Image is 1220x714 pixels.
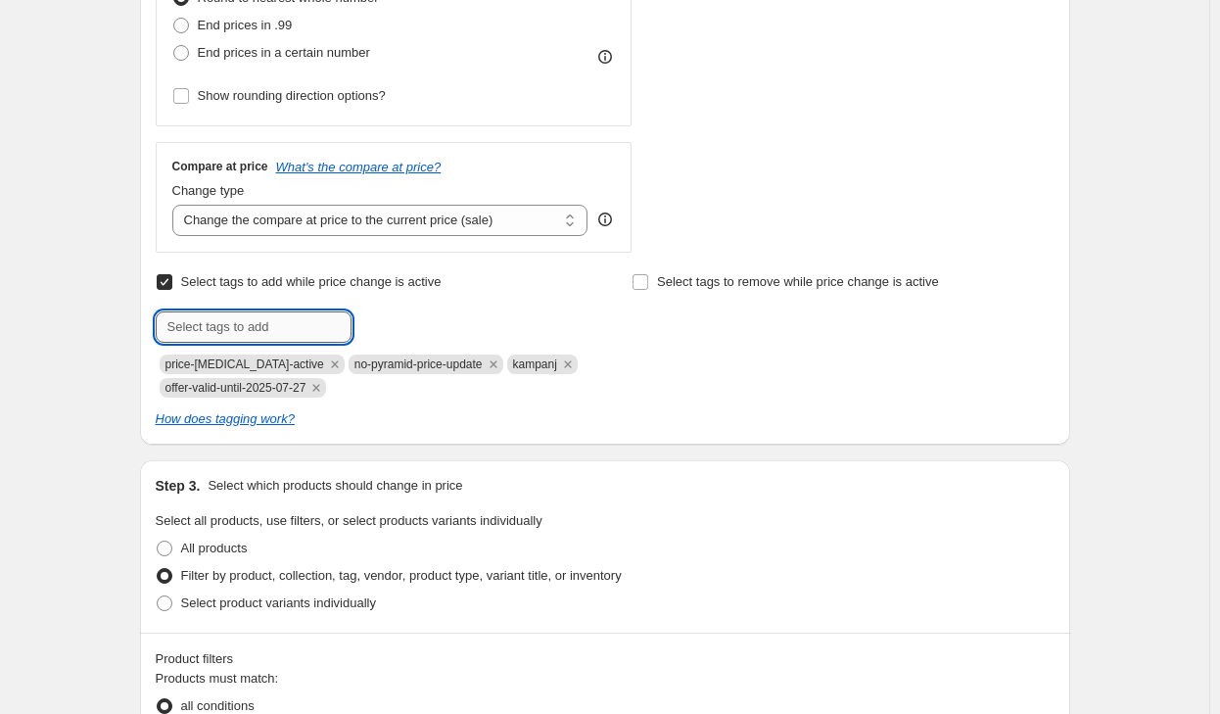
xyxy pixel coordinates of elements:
input: Select tags to add [156,311,352,343]
button: Remove offer-valid-until-2025-07-27 [307,379,325,397]
button: Remove price-change-job-active [326,356,344,373]
span: Select all products, use filters, or select products variants individually [156,513,542,528]
span: Products must match: [156,671,279,686]
span: all conditions [181,698,255,713]
span: All products [181,541,248,555]
span: no-pyramid-price-update [354,357,483,371]
span: End prices in a certain number [198,45,370,60]
span: price-change-job-active [165,357,324,371]
span: Show rounding direction options? [198,88,386,103]
div: help [595,210,615,229]
button: Remove no-pyramid-price-update [485,356,502,373]
span: kampanj [513,357,557,371]
span: Select tags to add while price change is active [181,274,442,289]
span: offer-valid-until-2025-07-27 [165,381,306,395]
span: Change type [172,183,245,198]
h2: Step 3. [156,476,201,496]
span: End prices in .99 [198,18,293,32]
span: Filter by product, collection, tag, vendor, product type, variant title, or inventory [181,568,622,583]
button: Remove kampanj [559,356,577,373]
p: Select which products should change in price [208,476,462,496]
a: How does tagging work? [156,411,295,426]
span: Select product variants individually [181,595,376,610]
button: What's the compare at price? [276,160,442,174]
div: Product filters [156,649,1055,669]
h3: Compare at price [172,159,268,174]
span: Select tags to remove while price change is active [657,274,939,289]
